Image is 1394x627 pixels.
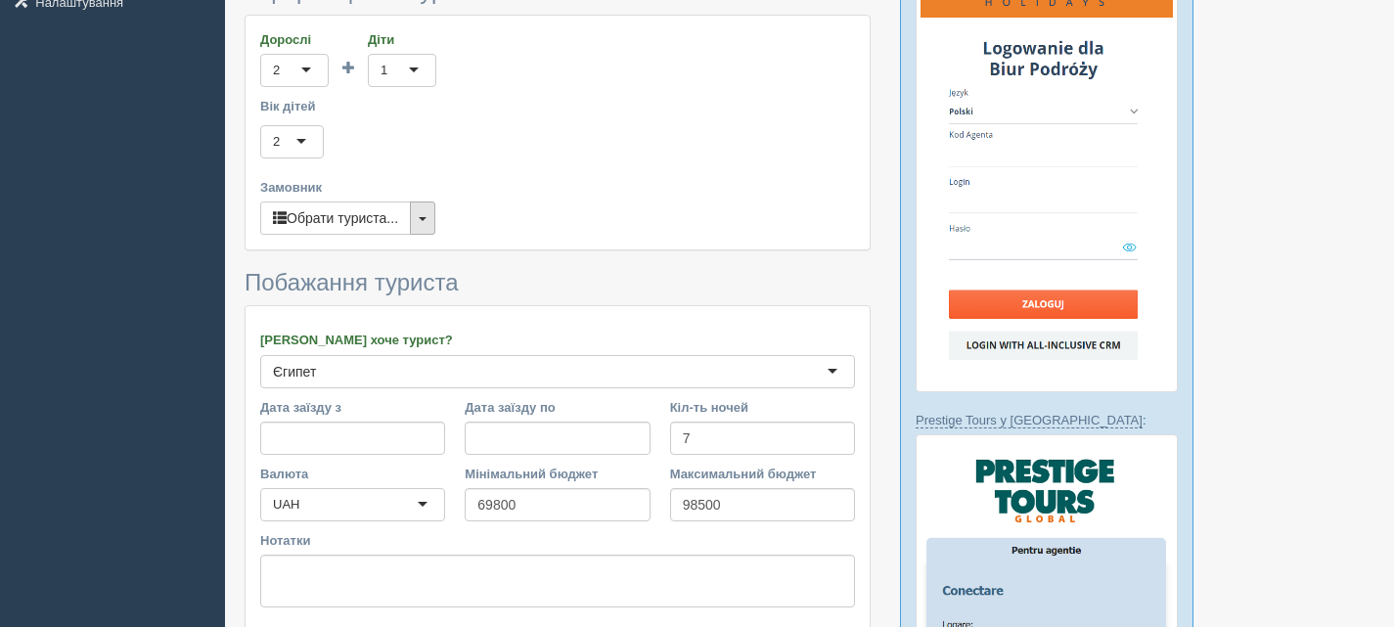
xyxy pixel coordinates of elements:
[670,398,855,417] label: Кіл-ть ночей
[273,61,280,80] div: 2
[670,465,855,483] label: Максимальний бюджет
[260,531,855,550] label: Нотатки
[916,413,1143,428] a: Prestige Tours у [GEOGRAPHIC_DATA]
[368,30,436,49] label: Діти
[916,411,1178,429] p: :
[273,362,316,381] div: Єгипет
[465,398,650,417] label: Дата заїзду по
[260,202,411,235] button: Обрати туриста...
[260,331,855,349] label: [PERSON_NAME] хоче турист?
[465,465,650,483] label: Мінімальний бюджет
[245,269,459,295] span: Побажання туриста
[273,132,280,152] div: 2
[260,465,445,483] label: Валюта
[381,61,387,80] div: 1
[273,495,299,515] div: UAH
[260,30,329,49] label: Дорослі
[670,422,855,455] input: 7-10 або 7,10,14
[260,97,855,115] label: Вік дітей
[260,398,445,417] label: Дата заїзду з
[260,178,855,197] label: Замовник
